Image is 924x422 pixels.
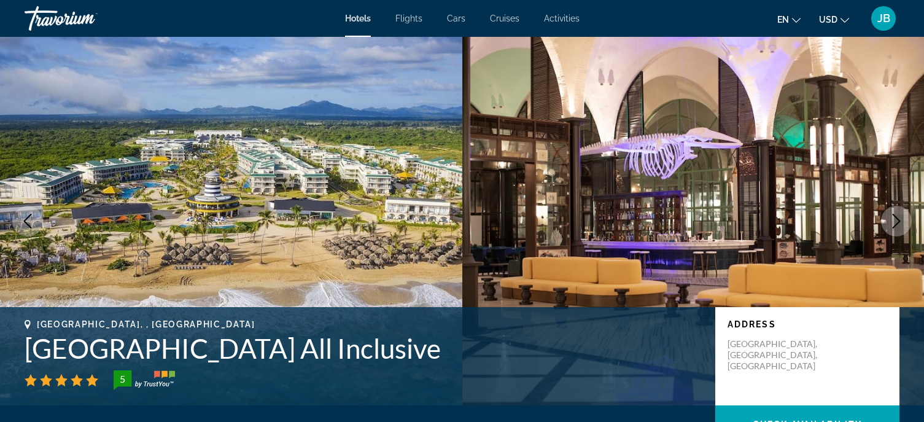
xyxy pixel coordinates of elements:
[110,372,134,386] div: 5
[777,15,789,25] span: en
[395,14,422,23] a: Flights
[12,206,43,236] button: Previous image
[881,206,912,236] button: Next image
[490,14,519,23] a: Cruises
[25,332,703,364] h1: [GEOGRAPHIC_DATA] All Inclusive
[877,12,890,25] span: JB
[819,10,849,28] button: Change currency
[728,319,887,329] p: Address
[868,6,899,31] button: User Menu
[37,319,255,329] span: [GEOGRAPHIC_DATA], , [GEOGRAPHIC_DATA]
[25,2,147,34] a: Travorium
[819,15,837,25] span: USD
[544,14,580,23] a: Activities
[345,14,371,23] a: Hotels
[114,370,175,390] img: trustyou-badge-hor.svg
[777,10,801,28] button: Change language
[447,14,465,23] a: Cars
[728,338,826,372] p: [GEOGRAPHIC_DATA], [GEOGRAPHIC_DATA], [GEOGRAPHIC_DATA]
